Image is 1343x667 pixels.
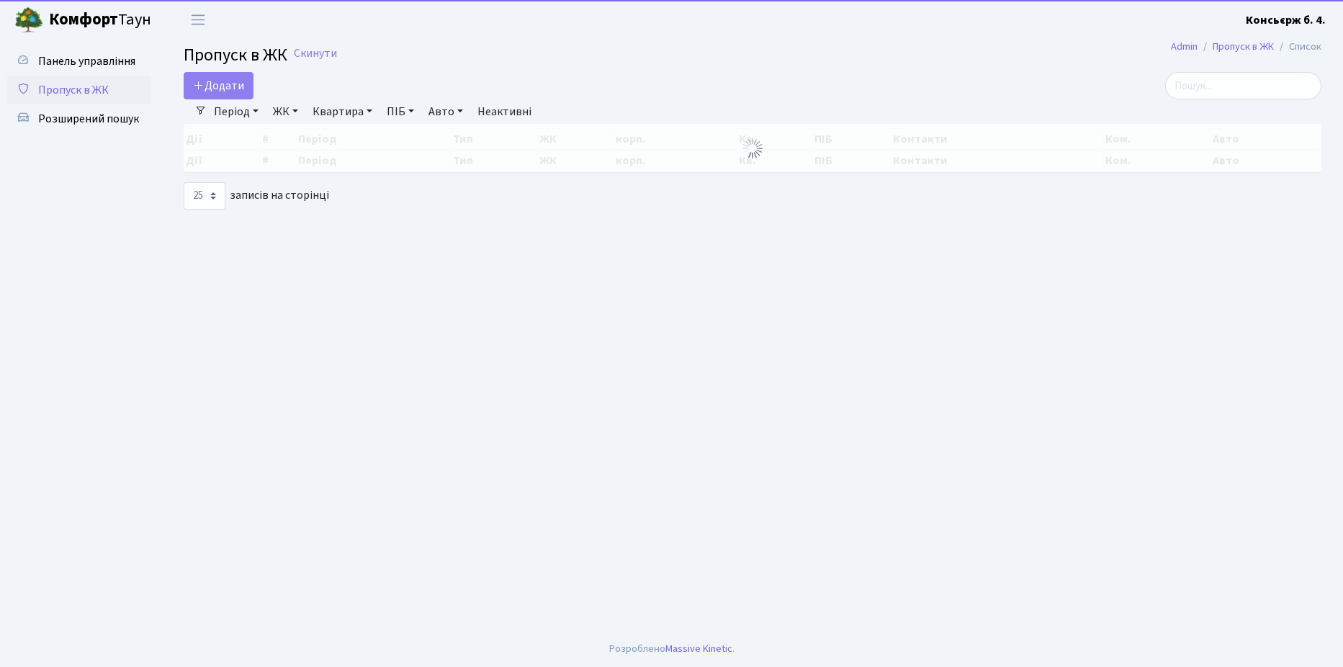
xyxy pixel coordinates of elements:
[1171,39,1198,54] a: Admin
[741,137,764,160] img: Обробка...
[423,99,469,124] a: Авто
[381,99,420,124] a: ПІБ
[7,47,151,76] a: Панель управління
[294,47,337,61] a: Скинути
[184,42,287,68] span: Пропуск в ЖК
[49,8,151,32] span: Таун
[38,53,135,69] span: Панель управління
[1246,12,1326,29] a: Консьєрж б. 4.
[7,76,151,104] a: Пропуск в ЖК
[184,182,329,210] label: записів на сторінці
[180,8,216,32] button: Переключити навігацію
[184,72,253,99] a: Додати
[1246,12,1326,28] b: Консьєрж б. 4.
[1274,39,1321,55] li: Список
[38,82,109,98] span: Пропуск в ЖК
[38,111,139,127] span: Розширений пошук
[193,78,244,94] span: Додати
[184,182,225,210] select: записів на сторінці
[472,99,537,124] a: Неактивні
[1149,32,1343,62] nav: breadcrumb
[609,641,735,657] div: Розроблено .
[307,99,378,124] a: Квартира
[1165,72,1321,99] input: Пошук...
[267,99,304,124] a: ЖК
[665,641,732,656] a: Massive Kinetic
[1213,39,1274,54] a: Пропуск в ЖК
[49,8,118,31] b: Комфорт
[14,6,43,35] img: logo.png
[7,104,151,133] a: Розширений пошук
[208,99,264,124] a: Період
